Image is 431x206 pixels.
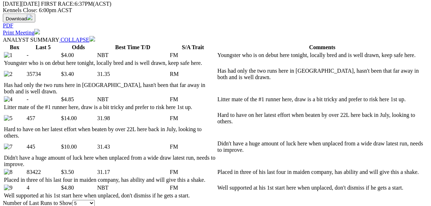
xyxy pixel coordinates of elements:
[4,52,12,58] img: 1
[97,44,169,51] th: Best Time T/D
[97,96,169,103] td: NBT
[170,96,217,103] td: FM
[217,67,427,81] td: Has had only the two runs here in [GEOGRAPHIC_DATA], hasn't been that far away in both and is wel...
[97,67,169,81] td: 31.35
[170,52,217,59] td: FM
[97,184,169,191] td: NBT
[3,30,40,36] a: Print Meeting
[3,1,21,7] span: [DATE]
[61,115,77,121] span: $14.00
[170,184,217,191] td: FM
[3,22,428,29] div: Download
[170,112,217,125] td: FM
[4,115,12,122] img: 5
[4,192,216,199] td: Well supported at his 1st start here when unplaced, don't dismiss if he gets a start.
[4,176,216,184] td: Placed in three of his last four in maiden company, has ability and will give this a shake.
[4,185,12,191] img: 9
[217,96,427,103] td: Litter mate of the #1 runner here, draw is a bit tricky and prefer to risk here 1st up.
[170,44,217,51] th: S/A Trait
[89,36,95,42] img: chevron-down-white.svg
[34,29,40,35] img: printer.svg
[26,112,60,125] td: 457
[170,140,217,154] td: FM
[41,1,111,7] span: 6:37PM(ACST)
[4,104,216,111] td: Litter mate of the #1 runner here, draw is a bit tricky and prefer to risk here 1st up.
[97,169,169,176] td: 31.17
[26,169,60,176] td: 83422
[27,15,32,20] img: download.svg
[61,96,74,102] span: $4.85
[26,52,60,59] td: -
[4,60,216,67] td: Youngster who is on debut here tonight, locally bred and is well drawn, keep safe here.
[26,96,60,103] td: -
[26,67,60,81] td: 35734
[4,154,216,168] td: Didn't have a huge amount of luck here when unplaced from a wide draw latest run, needs to improve.
[61,169,74,175] span: $3.50
[61,185,74,191] span: $4.80
[170,67,217,81] td: RM
[97,112,169,125] td: 31.98
[170,169,217,176] td: FM
[61,37,89,43] span: COLLAPSE
[59,37,95,43] a: COLLAPSE
[97,52,169,59] td: NBT
[26,44,60,51] th: Last 5
[41,1,74,7] span: FIRST RACE:
[3,1,40,7] span: [DATE]
[217,169,427,176] td: Placed in three of his last four in maiden company, has ability and will give this a shake.
[4,96,12,103] img: 4
[217,44,427,51] th: Comments
[97,140,169,154] td: 31.43
[61,44,96,51] th: Odds
[217,140,427,154] td: Didn't have a huge amount of luck here when unplaced from a wide draw latest run, needs to improve.
[26,140,60,154] td: 445
[3,22,13,29] a: PDF
[61,71,74,77] span: $3.40
[217,184,427,191] td: Well supported at his 1st start here when unplaced, don't dismiss if he gets a start.
[4,126,216,139] td: Hard to have on her latest effort when beaten by over 22L here back in July, looking to others.
[3,14,35,22] button: Download
[217,52,427,59] td: Youngster who is on debut here tonight, locally bred and is well drawn, keep safe here.
[4,169,12,175] img: 8
[61,52,74,58] span: $4.00
[3,7,428,14] div: Kennels Close: 6:00pm ACST
[26,184,60,191] td: 4
[217,112,427,125] td: Hard to have on her latest effort when beaten by over 22L here back in July, looking to others.
[4,44,26,51] th: Box
[4,144,12,150] img: 7
[61,144,77,150] span: $10.00
[4,71,12,77] img: 2
[4,82,216,95] td: Has had only the two runs here in [GEOGRAPHIC_DATA], hasn't been that far away in both and is wel...
[3,36,428,43] div: ANALYST SUMMARY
